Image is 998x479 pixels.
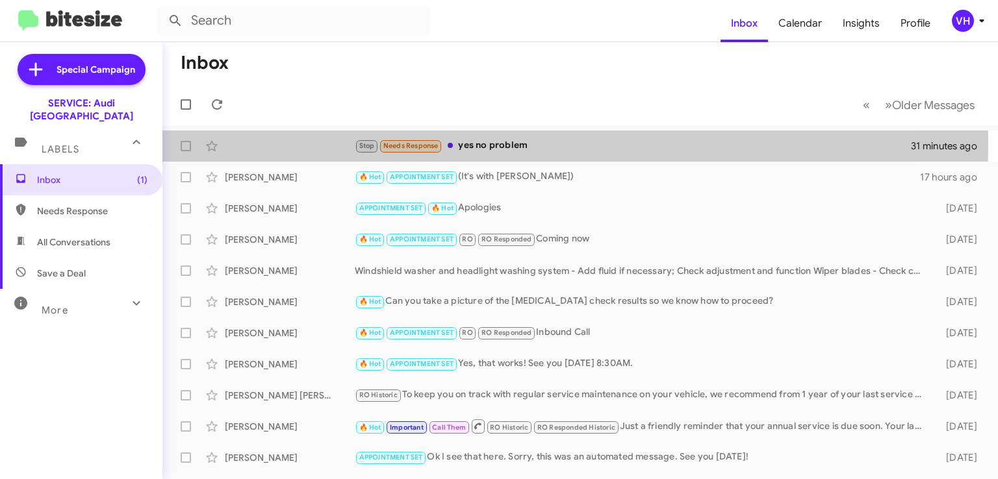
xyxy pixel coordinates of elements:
[930,202,988,215] div: [DATE]
[462,235,472,243] span: RO
[431,204,454,212] span: 🔥 Hot
[930,358,988,371] div: [DATE]
[462,328,472,337] span: RO
[721,5,768,42] a: Inbox
[537,423,615,432] span: RO Responded Historic
[359,453,423,461] span: APPOINTMENT SET
[930,264,988,277] div: [DATE]
[225,389,355,402] div: [PERSON_NAME] [PERSON_NAME]
[920,171,988,184] div: 17 hours ago
[390,235,454,243] span: APPOINTMENT SET
[225,233,355,246] div: [PERSON_NAME]
[57,63,135,76] span: Special Campaign
[952,10,974,32] div: VH
[390,328,454,337] span: APPOINTMENT SET
[768,5,832,42] a: Calendar
[832,5,890,42] a: Insights
[42,304,68,316] span: More
[359,297,381,306] span: 🔥 Hot
[42,143,79,155] span: Labels
[355,356,930,371] div: Yes, that works! See you [DATE] 8:30AM.
[481,328,531,337] span: RO Responded
[355,138,911,153] div: yes no problem
[37,173,147,186] span: Inbox
[225,295,355,308] div: [PERSON_NAME]
[225,171,355,184] div: [PERSON_NAME]
[911,140,988,153] div: 31 minutes ago
[359,141,375,150] span: Stop
[490,423,528,432] span: RO Historic
[359,173,381,181] span: 🔥 Hot
[355,232,930,247] div: Coming now
[355,294,930,309] div: Can you take a picture of the [MEDICAL_DATA] check results so we know how to proceed?
[877,92,982,118] button: Next
[930,389,988,402] div: [DATE]
[355,325,930,340] div: Inbound Call
[930,233,988,246] div: [DATE]
[355,450,930,465] div: Ok I see that here. Sorry, this was an automated message. See you [DATE]!
[885,97,892,113] span: »
[355,387,930,402] div: To keep you on track with regular service maintenance on your vehicle, we recommend from 1 year o...
[890,5,941,42] a: Profile
[137,173,147,186] span: (1)
[37,236,110,249] span: All Conversations
[359,204,423,212] span: APPOINTMENT SET
[359,423,381,432] span: 🔥 Hot
[855,92,878,118] button: Previous
[225,264,355,277] div: [PERSON_NAME]
[359,235,381,243] span: 🔥 Hot
[225,358,355,371] div: [PERSON_NAME]
[930,420,988,433] div: [DATE]
[18,54,146,85] a: Special Campaign
[225,451,355,464] div: [PERSON_NAME]
[359,328,381,337] span: 🔥 Hot
[157,5,430,36] input: Search
[930,326,988,339] div: [DATE]
[181,53,229,73] h1: Inbox
[355,201,930,215] div: Apologies
[941,10,984,32] button: VH
[225,326,355,339] div: [PERSON_NAME]
[355,169,920,184] div: (It's with [PERSON_NAME])
[432,423,466,432] span: Call Them
[225,420,355,433] div: [PERSON_NAME]
[37,267,86,280] span: Save a Deal
[930,295,988,308] div: [DATE]
[390,173,454,181] span: APPOINTMENT SET
[383,141,439,150] span: Needs Response
[892,98,975,112] span: Older Messages
[359,391,398,399] span: RO Historic
[355,418,930,434] div: Just a friendly reminder that your annual service is due soon. Your last service was on [DATE]. I...
[856,92,982,118] nav: Page navigation example
[355,264,930,277] div: Windshield washer and headlight washing system - Add fluid if necessary; Check adjustment and fun...
[390,360,454,368] span: APPOINTMENT SET
[390,423,424,432] span: Important
[359,360,381,368] span: 🔥 Hot
[930,451,988,464] div: [DATE]
[481,235,531,243] span: RO Responded
[863,97,870,113] span: «
[225,202,355,215] div: [PERSON_NAME]
[37,204,147,217] span: Needs Response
